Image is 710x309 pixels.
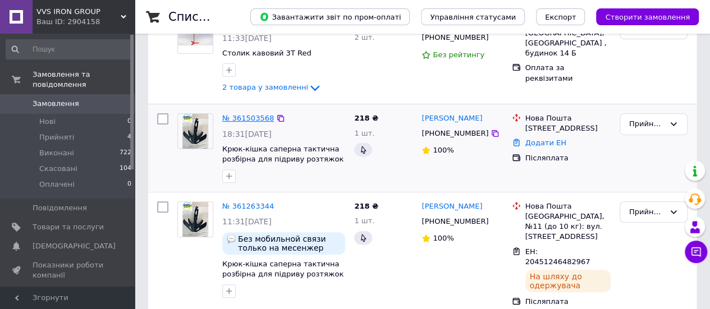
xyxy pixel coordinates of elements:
[120,164,131,174] span: 104
[421,8,525,25] button: Управління статусами
[629,206,665,218] div: Прийнято
[227,234,236,243] img: :speech_balloon:
[354,114,378,122] span: 218 ₴
[39,179,75,190] span: Оплачені
[39,164,77,174] span: Скасовані
[430,13,516,21] span: Управління статусами
[422,113,482,124] a: [PERSON_NAME]
[127,179,131,190] span: 0
[127,132,131,142] span: 4
[33,222,104,232] span: Товари та послуги
[238,234,341,252] span: Без мобильной связи только на месенжер
[525,123,611,133] div: [STREET_ADDRESS]
[422,201,482,212] a: [PERSON_NAME]
[177,201,213,237] a: Фото товару
[178,26,213,45] img: Фото товару
[39,117,56,127] span: Нові
[222,260,343,289] a: Крюк-кішка саперна тактична розбірна для підриву розтяжок 165-165 Н178
[433,146,454,154] span: 100%
[33,99,79,109] span: Замовлення
[127,117,131,127] span: 0
[419,214,491,229] div: [PHONE_NUMBER]
[525,28,611,59] div: [GEOGRAPHIC_DATA], [GEOGRAPHIC_DATA] , будинок 14 Б
[354,33,374,41] span: 2 шт.
[177,113,213,149] a: Фото товару
[525,63,611,83] div: Оплата за реквізитами
[525,153,611,163] div: Післяплата
[354,129,374,137] span: 1 шт.
[222,145,343,174] a: Крюк-кішка саперна тактична розбірна для підриву розтяжок 165-165 Н178
[525,211,611,242] div: [GEOGRAPHIC_DATA], №11 (до 10 кг): вул. [STREET_ADDRESS]
[6,39,132,59] input: Пошук
[419,30,491,45] div: [PHONE_NUMBER]
[182,202,209,237] img: Фото товару
[222,83,322,91] a: 2 товара у замовленні
[222,34,272,43] span: 11:33[DATE]
[39,132,74,142] span: Прийняті
[222,49,312,57] a: Столик кавовий 3T Red
[525,297,611,307] div: Післяплата
[525,201,611,211] div: Нова Пошта
[596,8,699,25] button: Створити замовлення
[222,202,274,210] a: № 361263344
[250,8,410,25] button: Завантажити звіт по пром-оплаті
[120,148,131,158] span: 722
[354,202,378,210] span: 218 ₴
[605,13,690,21] span: Створити замовлення
[525,113,611,123] div: Нова Пошта
[33,241,116,251] span: [DEMOGRAPHIC_DATA]
[685,241,707,263] button: Чат з покупцем
[33,260,104,280] span: Показники роботи компанії
[177,18,213,54] a: Фото товару
[222,130,272,139] span: 18:31[DATE]
[222,84,308,92] span: 2 товара у замовленні
[36,7,121,17] span: VVS IRON GROUP
[259,12,401,22] span: Завантажити звіт по пром-оплаті
[525,247,590,266] span: ЕН: 20451246482967
[168,10,282,24] h1: Список замовлень
[36,17,135,27] div: Ваш ID: 2904158
[33,203,87,213] span: Повідомлення
[182,114,209,149] img: Фото товару
[525,270,611,292] div: На шляху до одержувача
[433,50,484,59] span: Без рейтингу
[222,114,274,122] a: № 361503568
[419,126,491,141] div: [PHONE_NUMBER]
[525,139,566,147] a: Додати ЕН
[536,8,585,25] button: Експорт
[585,12,699,21] a: Створити замовлення
[629,118,665,130] div: Прийнято
[545,13,576,21] span: Експорт
[433,234,454,242] span: 100%
[354,216,374,225] span: 1 шт.
[39,148,74,158] span: Виконані
[33,70,135,90] span: Замовлення та повідомлення
[222,217,272,226] span: 11:31[DATE]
